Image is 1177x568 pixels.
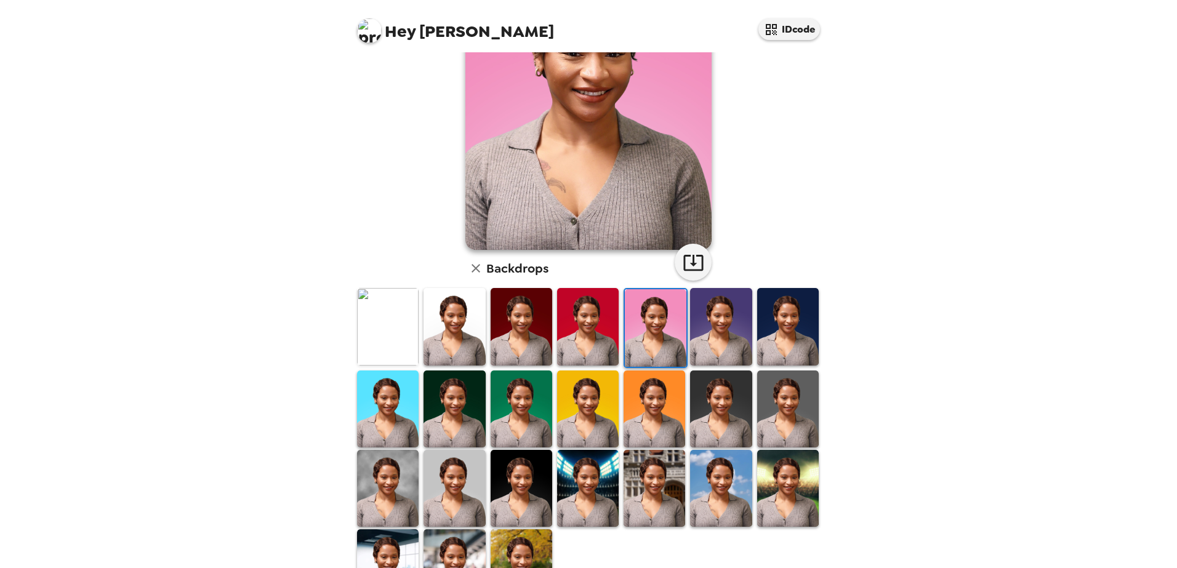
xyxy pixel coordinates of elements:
[357,288,419,365] img: Original
[357,18,382,43] img: profile pic
[486,258,548,278] h6: Backdrops
[385,20,416,42] span: Hey
[758,18,820,40] button: IDcode
[357,12,554,40] span: [PERSON_NAME]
